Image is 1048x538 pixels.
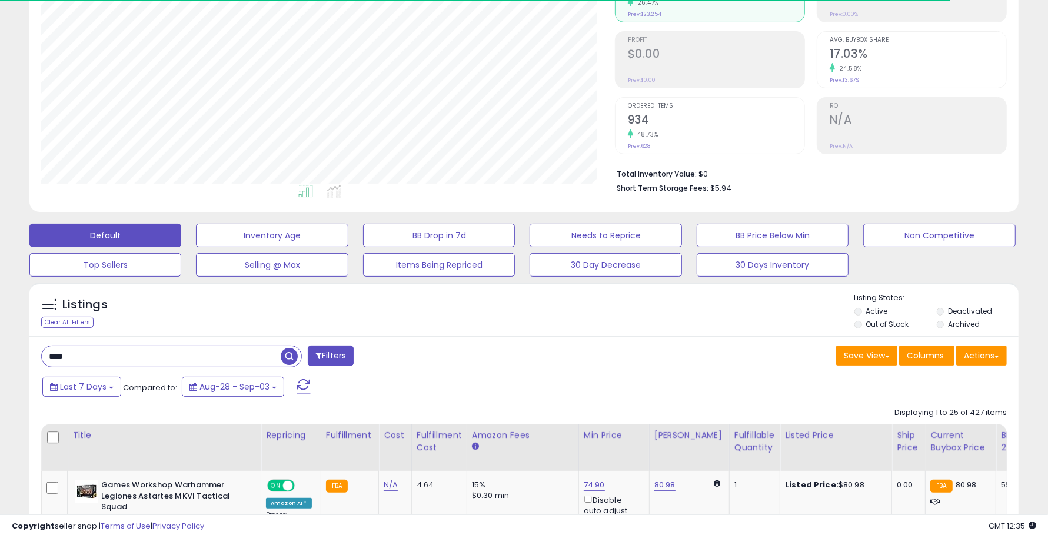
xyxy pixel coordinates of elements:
[734,429,775,454] div: Fulfillable Quantity
[948,306,992,316] label: Deactivated
[836,346,897,366] button: Save View
[830,77,859,84] small: Prev: 13.67%
[60,381,107,393] span: Last 7 Days
[899,346,954,366] button: Columns
[417,480,458,490] div: 4.64
[42,377,121,397] button: Last 7 Days
[894,407,1007,419] div: Displaying 1 to 25 of 427 items
[268,481,283,491] span: ON
[617,183,708,193] b: Short Term Storage Fees:
[617,169,697,179] b: Total Inventory Value:
[628,11,661,18] small: Prev: $23,254
[633,130,658,139] small: 48.73%
[384,429,407,441] div: Cost
[584,479,605,491] a: 74.90
[907,350,944,361] span: Columns
[830,47,1006,63] h2: 17.03%
[785,429,887,441] div: Listed Price
[12,521,204,532] div: seller snap | |
[530,253,681,277] button: 30 Day Decrease
[956,479,977,490] span: 80.98
[897,480,916,490] div: 0.00
[72,429,256,441] div: Title
[989,520,1036,532] span: 2025-09-11 12:35 GMT
[266,429,316,441] div: Repricing
[417,429,462,454] div: Fulfillment Cost
[830,37,1006,44] span: Avg. Buybox Share
[75,480,98,503] img: 41WipumpzZL._SL40_.jpg
[363,224,515,247] button: BB Drop in 7d
[854,293,1019,304] p: Listing States:
[897,429,920,454] div: Ship Price
[835,64,862,73] small: 24.58%
[785,479,839,490] b: Listed Price:
[62,297,108,313] h5: Listings
[863,224,1015,247] button: Non Competitive
[472,429,574,441] div: Amazon Fees
[628,113,804,129] h2: 934
[697,224,849,247] button: BB Price Below Min
[101,480,244,516] b: Games Workshop Warhammer Legiones Astartes MKVI Tactical Squad
[472,490,570,501] div: $0.30 min
[308,346,354,366] button: Filters
[866,319,909,329] label: Out of Stock
[628,47,804,63] h2: $0.00
[830,113,1006,129] h2: N/A
[830,142,853,150] small: Prev: N/A
[956,346,1007,366] button: Actions
[734,480,771,490] div: 1
[710,182,731,194] span: $5.94
[584,429,644,441] div: Min Price
[293,481,312,491] span: OFF
[196,224,348,247] button: Inventory Age
[101,520,151,532] a: Terms of Use
[152,520,204,532] a: Privacy Policy
[1001,429,1044,454] div: BB Share 24h.
[199,381,270,393] span: Aug-28 - Sep-03
[617,166,998,180] li: $0
[326,480,348,493] small: FBA
[29,224,181,247] button: Default
[1001,480,1040,490] div: 55%
[628,77,656,84] small: Prev: $0.00
[326,429,374,441] div: Fulfillment
[697,253,849,277] button: 30 Days Inventory
[472,480,570,490] div: 15%
[830,103,1006,109] span: ROI
[196,253,348,277] button: Selling @ Max
[41,317,94,328] div: Clear All Filters
[266,498,312,509] div: Amazon AI *
[930,429,991,454] div: Current Buybox Price
[29,253,181,277] button: Top Sellers
[654,479,676,491] a: 80.98
[384,479,398,491] a: N/A
[830,11,858,18] small: Prev: 0.00%
[584,493,640,527] div: Disable auto adjust min
[530,224,681,247] button: Needs to Reprice
[948,319,980,329] label: Archived
[654,429,724,441] div: [PERSON_NAME]
[628,37,804,44] span: Profit
[472,441,479,452] small: Amazon Fees.
[628,103,804,109] span: Ordered Items
[182,377,284,397] button: Aug-28 - Sep-03
[866,306,887,316] label: Active
[363,253,515,277] button: Items Being Repriced
[12,520,55,532] strong: Copyright
[785,480,883,490] div: $80.98
[930,480,952,493] small: FBA
[628,142,650,150] small: Prev: 628
[123,382,177,393] span: Compared to:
